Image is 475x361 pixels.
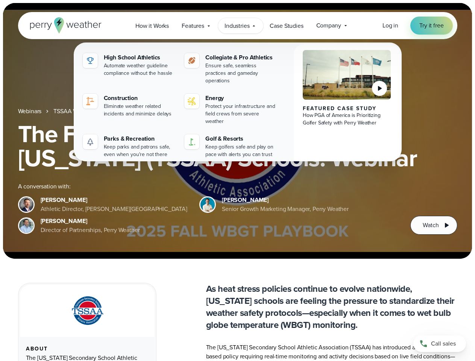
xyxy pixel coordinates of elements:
div: Automate weather guideline compliance without the hassle [104,62,176,77]
a: Golf & Resorts Keep golfers safe and play on pace with alerts you can trust [181,131,280,161]
img: TSSAA-Tennessee-Secondary-School-Athletic-Association.svg [62,294,112,328]
button: Watch [410,216,457,235]
img: energy-icon@2x-1.svg [187,97,196,106]
div: Featured Case Study [303,106,391,112]
a: Case Studies [263,18,310,33]
div: Construction [104,94,176,103]
div: Protect your infrastructure and field crews from severe weather [205,103,277,125]
p: As heat stress policies continue to evolve nationwide, [US_STATE] schools are feeling the pressur... [206,283,457,331]
div: A conversation with: [18,182,399,191]
img: proathletics-icon@2x-1.svg [187,56,196,65]
div: Keep parks and patrons safe, even when you're not there [104,143,176,158]
div: [PERSON_NAME] [41,196,188,205]
a: Try it free [410,17,452,35]
a: Webinars [18,107,42,116]
div: Collegiate & Pro Athletics [205,53,277,62]
div: Golf & Resorts [205,134,277,143]
a: TSSAA WBGT Fall Playbook [53,107,125,116]
a: construction perry weather Construction Eliminate weather related incidents and minimize delays [80,91,179,121]
span: Company [316,21,341,30]
div: Parks & Recreation [104,134,176,143]
div: Senior Growth Marketing Manager, Perry Weather [222,205,349,214]
a: Parks & Recreation Keep parks and patrons safe, even when you're not there [80,131,179,161]
img: construction perry weather [86,97,95,106]
img: PGA of America, Frisco Campus [303,50,391,100]
img: Jeff Wood [19,218,33,233]
div: Eliminate weather related incidents and minimize delays [104,103,176,118]
div: Energy [205,94,277,103]
a: Log in [382,21,398,30]
span: Industries [225,21,249,30]
span: Case Studies [270,21,303,30]
span: Call sales [431,339,456,348]
a: High School Athletics Automate weather guideline compliance without the hassle [80,50,179,80]
div: Ensure safe, seamless practices and gameday operations [205,62,277,85]
a: Energy Protect your infrastructure and field crews from severe weather [181,91,280,128]
span: Features [182,21,204,30]
a: How it Works [129,18,175,33]
img: Spencer Patton, Perry Weather [200,197,215,212]
span: Try it free [419,21,443,30]
span: Watch [423,221,439,230]
img: parks-icon-grey.svg [86,137,95,146]
div: Director of Partnerships, Perry Weather [41,226,140,235]
div: How PGA of America is Prioritizing Golfer Safety with Perry Weather [303,112,391,127]
div: [PERSON_NAME] [41,217,140,226]
img: Brian Wyatt [19,197,33,212]
div: Keep golfers safe and play on pace with alerts you can trust [205,143,277,158]
img: highschool-icon.svg [86,56,95,65]
nav: Breadcrumb [18,107,457,116]
div: [PERSON_NAME] [222,196,349,205]
div: About [26,346,149,352]
div: High School Athletics [104,53,176,62]
img: golf-iconV2.svg [187,137,196,146]
div: Athletic Director, [PERSON_NAME][GEOGRAPHIC_DATA] [41,205,188,214]
a: Call sales [413,335,466,352]
h1: The Fall WBGT Playbook for [US_STATE] (TSSAA) Schools: Webinar [18,122,457,170]
span: How it Works [135,21,169,30]
a: PGA of America, Frisco Campus Featured Case Study How PGA of America is Prioritizing Golfer Safet... [294,44,400,167]
a: Collegiate & Pro Athletics Ensure safe, seamless practices and gameday operations [181,50,280,88]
